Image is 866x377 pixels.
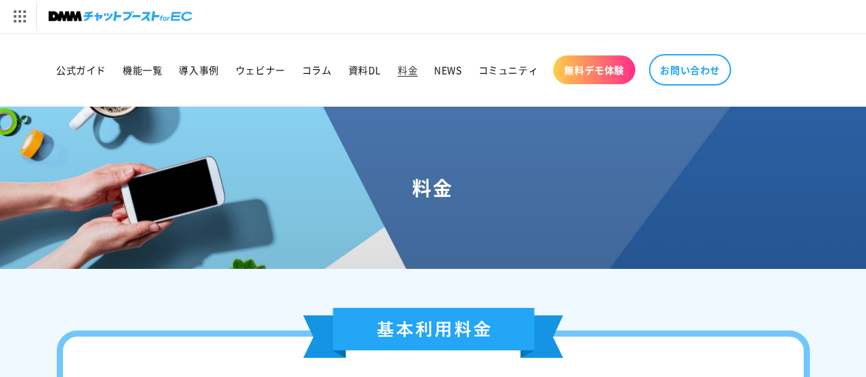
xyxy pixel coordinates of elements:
span: NEWS [434,64,461,76]
a: 公式ガイド [48,55,114,84]
span: コラム [302,64,332,76]
img: サービス [2,2,36,31]
a: お問い合わせ [649,54,731,86]
span: 資料DL [348,64,381,76]
span: ウェビナー [235,64,285,76]
a: 料金 [390,55,426,84]
span: 料金 [398,64,418,76]
a: 資料DL [340,55,390,84]
span: 導入事例 [179,64,218,76]
span: お問い合わせ [660,64,720,76]
a: コラム [294,55,340,84]
span: 公式ガイド [56,64,106,76]
a: ウェビナー [227,55,294,84]
img: チャットブーストforEC [49,7,192,26]
span: 無料デモ体験 [564,64,624,76]
a: 機能一覧 [114,55,170,84]
a: NEWS [426,55,470,84]
h1: 料金 [16,175,850,200]
a: 導入事例 [170,55,227,84]
img: 基本利用料金 [303,308,563,358]
span: 機能一覧 [123,64,162,76]
span: コミュニティ [479,64,539,76]
a: 無料デモ体験 [553,55,635,84]
a: コミュニティ [470,55,547,84]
